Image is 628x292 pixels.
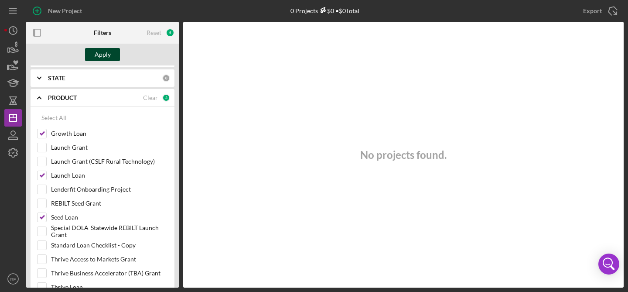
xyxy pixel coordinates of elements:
[51,129,168,138] label: Growth Loan
[360,149,447,161] h3: No projects found.
[51,255,168,264] label: Thrive Access to Markets Grant
[41,109,67,127] div: Select All
[162,94,170,102] div: 3
[51,241,168,250] label: Standard Loan Checklist - Copy
[26,2,91,20] button: New Project
[166,28,174,37] div: 5
[51,185,168,194] label: Lenderfit Onboarding Project
[51,157,168,166] label: Launch Grant (CSLF Rural Technology)
[147,29,161,36] div: Reset
[10,277,16,282] text: RF
[48,94,77,101] b: PRODUCT
[583,2,602,20] div: Export
[290,7,359,14] div: 0 Projects • $0 Total
[318,7,334,14] div: $0
[51,283,168,292] label: Thrive Loan
[162,74,170,82] div: 0
[51,227,168,236] label: Special DOLA-Statewide REBILT Launch Grant
[48,75,65,82] b: STATE
[51,213,168,222] label: Seed Loan
[51,199,168,208] label: REBILT Seed Grant
[37,109,71,127] button: Select All
[95,48,111,61] div: Apply
[143,94,158,101] div: Clear
[94,29,111,36] b: Filters
[51,171,168,180] label: Launch Loan
[51,269,168,278] label: Thrive Business Accelerator (TBA) Grant
[574,2,624,20] button: Export
[48,2,82,20] div: New Project
[51,143,168,152] label: Launch Grant
[85,48,120,61] button: Apply
[4,270,22,288] button: RF
[598,254,619,275] div: Open Intercom Messenger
